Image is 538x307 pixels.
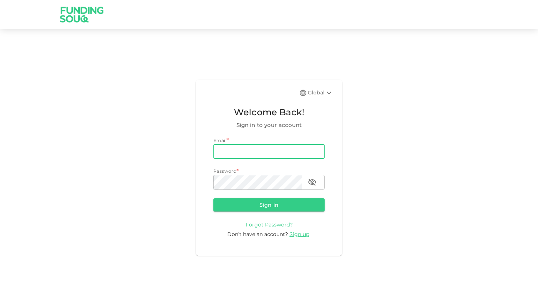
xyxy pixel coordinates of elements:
[213,168,236,174] span: Password
[213,198,325,211] button: Sign in
[289,231,309,237] span: Sign up
[213,105,325,119] span: Welcome Back!
[227,231,288,237] span: Don’t have an account?
[308,89,333,97] div: Global
[213,175,302,190] input: password
[213,121,325,130] span: Sign in to your account
[246,221,293,228] a: Forgot Password?
[213,138,227,143] span: Email
[213,144,325,159] input: email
